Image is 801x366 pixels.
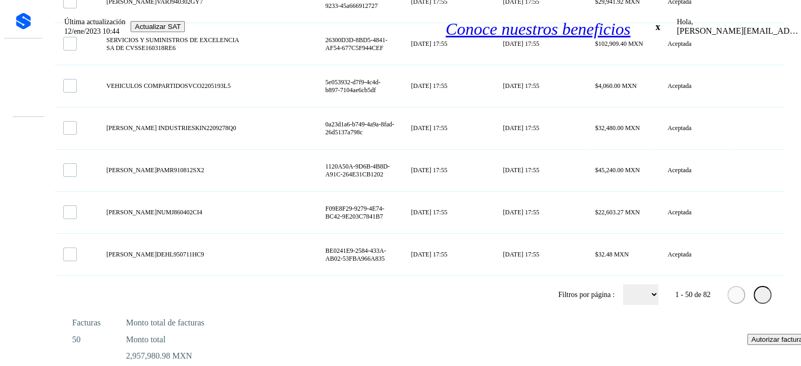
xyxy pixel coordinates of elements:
[106,209,156,216] span: [PERSON_NAME]
[411,124,447,132] span: [DATE] 17:55
[503,166,539,174] span: [DATE] 17:55
[126,351,192,361] span: 2,957,980.98 MXN
[106,124,195,132] span: [PERSON_NAME] INDUSTRIES
[595,209,640,216] span: $22,603.27 MXN
[106,36,239,52] span: SERVICIOS Y SUMINISTROS DE EXCELENCIA SA DE CV
[325,247,386,262] span: BE0241E9-2584-433A-AB02-53FBA966A835
[411,251,447,258] span: [DATE] 17:55
[675,291,710,299] span: 1 - 50 de 82
[64,27,120,36] p: 12/ene/2023 10:44
[503,251,539,258] span: [DATE] 17:55
[325,205,384,220] span: F09E8F29-9279-4E74-BC42-9E203C7841B7
[156,166,204,174] span: PAMR910812SX2
[503,124,539,132] span: [DATE] 17:55
[12,132,34,142] div: Salir
[595,82,637,90] span: $4,060.00 MXN
[126,318,204,328] label: Monto total de facturas
[126,334,165,344] label: Monto total
[131,21,185,32] button: Actualizar SAT
[668,82,691,90] p: Aceptada
[668,251,691,259] p: Aceptada
[411,209,447,216] span: [DATE] 17:55
[595,166,640,174] span: $45,240.00 MXN
[325,163,390,178] span: 1120A50A-9D6B-4B8D-A91C-264E31CB1202
[72,318,101,328] label: Facturas
[135,23,181,31] span: Actualizar SAT
[446,19,630,39] a: Conoce nuestros beneficios
[503,209,539,216] span: [DATE] 17:55
[72,334,81,344] span: 50
[156,209,202,216] span: NUMJ860402CI4
[595,124,640,132] span: $32,480.00 MXN
[558,291,615,299] span: Filtros por página :
[195,124,236,132] span: KIN2209278Q0
[12,53,34,64] div: Inicio
[668,209,691,216] p: Aceptada
[156,251,204,258] span: DEHL950711HC9
[411,82,447,90] span: [DATE] 17:55
[106,166,156,174] span: [PERSON_NAME]
[64,17,125,27] p: Última actualización
[325,121,394,136] span: 0a23d1a6-b749-4a9a-8fad-26d5137a798c
[188,82,231,90] span: VCO2205193L5
[106,82,188,90] span: VEHICULOS COMPARTIDOS
[325,36,388,52] span: 26300D3D-8BD5-4841-AF54-677C5F944CEF
[668,124,691,132] p: Aceptada
[411,166,447,174] span: [DATE] 17:55
[12,78,34,89] div: Cuentas por pagar
[134,44,175,52] span: SSE160318RE6
[106,251,156,258] span: [PERSON_NAME]
[668,166,691,174] p: Aceptada
[325,78,381,94] span: 5e053932-d7f9-4c4d-b897-7104ae6cb5df
[595,251,629,258] span: $32.48 MXN
[503,82,539,90] span: [DATE] 17:55
[12,66,34,76] div: Embarques
[12,91,34,102] div: Proveedores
